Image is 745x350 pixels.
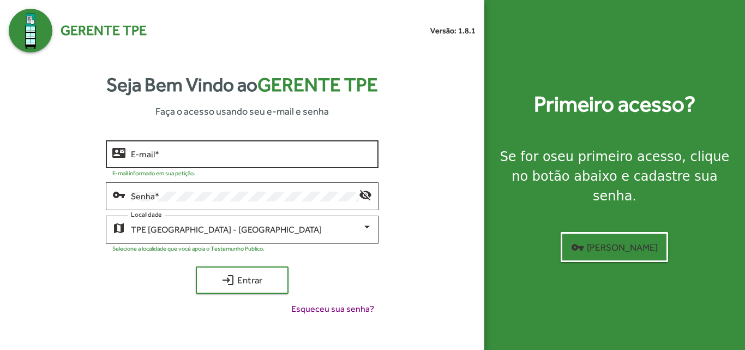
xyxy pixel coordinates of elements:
[497,147,732,206] div: Se for o , clique no botão abaixo e cadastre sua senha.
[551,149,682,164] strong: seu primeiro acesso
[534,88,695,121] strong: Primeiro acesso?
[196,266,289,294] button: Entrar
[561,232,668,262] button: [PERSON_NAME]
[131,224,322,235] span: TPE [GEOGRAPHIC_DATA] - [GEOGRAPHIC_DATA]
[106,70,378,99] strong: Seja Bem Vindo ao
[257,74,378,96] span: Gerente TPE
[291,302,374,316] span: Esqueceu sua senha?
[9,9,52,52] img: Logo Gerente
[155,104,329,118] span: Faça o acesso usando seu e-mail e senha
[112,170,195,176] mat-hint: E-mail informado em sua petição.
[206,270,279,290] span: Entrar
[430,25,476,37] small: Versão: 1.8.1
[112,146,125,159] mat-icon: contact_mail
[221,274,235,287] mat-icon: login
[571,241,584,254] mat-icon: vpn_key
[571,238,658,257] span: [PERSON_NAME]
[61,20,147,41] span: Gerente TPE
[359,188,372,201] mat-icon: visibility_off
[112,188,125,201] mat-icon: vpn_key
[112,245,265,252] mat-hint: Selecione a localidade que você apoia o Testemunho Público.
[112,221,125,234] mat-icon: map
